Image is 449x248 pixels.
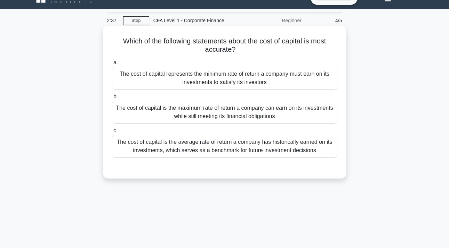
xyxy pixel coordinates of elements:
[245,14,306,27] div: Beginner
[123,16,149,25] a: Stop
[306,14,346,27] div: 4/5
[113,93,118,99] span: b.
[112,101,337,124] div: The cost of capital is the maximum rate of return a company can earn on its investments while sti...
[113,127,118,133] span: c.
[149,14,245,27] div: CFA Level 1 - Corporate Finance
[111,37,338,54] h5: Which of the following statements about the cost of capital is most accurate?
[103,14,123,27] div: 2:37
[112,135,337,158] div: The cost of capital is the average rate of return a company has historically earned on its invest...
[113,59,118,65] span: a.
[112,67,337,90] div: The cost of capital represents the minimum rate of return a company must earn on its investments ...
